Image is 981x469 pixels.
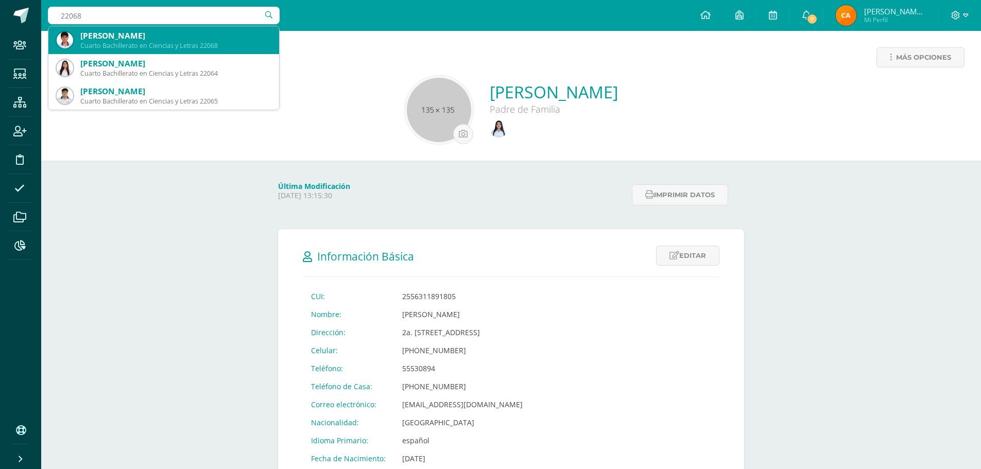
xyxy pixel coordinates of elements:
[303,341,394,359] td: Celular:
[80,41,271,50] div: Cuarto Bachillerato en Ciencias y Letras 22068
[407,78,471,142] img: 135x135
[876,47,965,67] a: Más opciones
[490,103,618,115] div: Padre de Familia
[57,88,73,104] img: f76262ec942eee509fc7a58e0714a604.png
[806,13,818,25] span: 7
[80,30,271,41] div: [PERSON_NAME]
[303,305,394,323] td: Nombre:
[303,395,394,413] td: Correo electrónico:
[303,431,394,449] td: Idioma Primario:
[864,6,926,16] span: [PERSON_NAME] Santiago [PERSON_NAME]
[80,86,271,97] div: [PERSON_NAME]
[394,413,531,431] td: [GEOGRAPHIC_DATA]
[836,5,856,26] img: af9f1233f962730253773e8543f9aabb.png
[394,359,531,377] td: 55530894
[394,431,531,449] td: español
[632,184,728,205] button: Imprimir datos
[656,246,719,266] a: Editar
[394,341,531,359] td: [PHONE_NUMBER]
[80,69,271,78] div: Cuarto Bachillerato en Ciencias y Letras 22064
[303,287,394,305] td: CUI:
[394,323,531,341] td: 2a. [STREET_ADDRESS]
[303,323,394,341] td: Dirección:
[490,81,618,103] a: [PERSON_NAME]
[303,359,394,377] td: Teléfono:
[896,48,951,67] span: Más opciones
[303,377,394,395] td: Teléfono de Casa:
[80,58,271,69] div: [PERSON_NAME]
[80,97,271,106] div: Cuarto Bachillerato en Ciencias y Letras 22065
[394,395,531,413] td: [EMAIL_ADDRESS][DOMAIN_NAME]
[394,449,531,467] td: [DATE]
[864,15,926,24] span: Mi Perfil
[303,413,394,431] td: Nacionalidad:
[490,119,508,137] img: 74ddaf1e83cf5ae1776890434be302fd.png
[394,377,531,395] td: [PHONE_NUMBER]
[278,191,626,200] p: [DATE] 13:15:30
[394,287,531,305] td: 2556311891805
[317,249,414,264] span: Información Básica
[57,32,73,48] img: 03403277022bab9a13f1707cf2b85ac7.png
[278,181,626,191] h4: Última Modificación
[48,7,280,24] input: Busca un usuario...
[57,60,73,76] img: f328cce2ab71f1c7e95c970992ff34d5.png
[394,305,531,323] td: [PERSON_NAME]
[303,449,394,467] td: Fecha de Nacimiento:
